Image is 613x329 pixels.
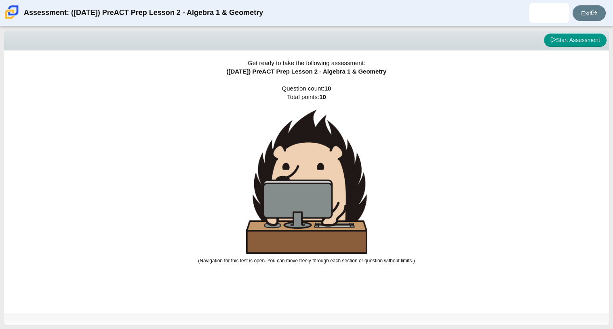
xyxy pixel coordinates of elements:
[544,34,607,47] button: Start Assessment
[248,59,365,66] span: Get ready to take the following assessment:
[24,3,263,23] div: Assessment: ([DATE]) PreACT Prep Lesson 2 - Algebra 1 & Geometry
[227,68,387,75] span: ([DATE]) PreACT Prep Lesson 2 - Algebra 1 & Geometry
[3,4,20,21] img: Carmen School of Science & Technology
[3,15,20,22] a: Carmen School of Science & Technology
[324,85,331,92] b: 10
[198,258,415,264] small: (Navigation for this test is open. You can move freely through each section or question without l...
[198,85,415,264] span: Question count: Total points:
[246,110,367,254] img: hedgehog-behind-computer-large.png
[319,93,326,100] b: 10
[573,5,606,21] a: Exit
[543,6,556,19] img: yareli.guzmansanch.l2g79u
